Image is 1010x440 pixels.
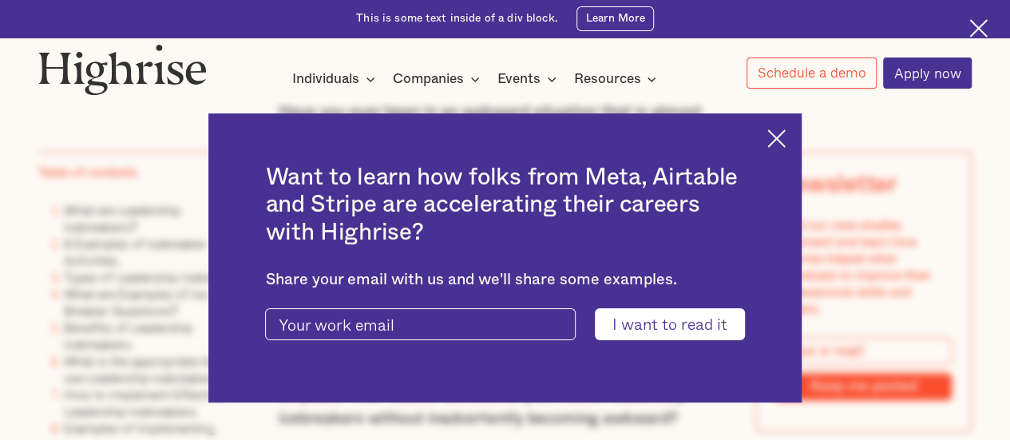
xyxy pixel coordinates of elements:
div: Companies [393,69,464,89]
div: Events [497,69,561,89]
img: Highrise logo [38,44,207,95]
h2: Want to learn how folks from Meta, Airtable and Stripe are accelerating their careers with Highrise? [265,164,744,246]
input: I want to read it [595,308,744,339]
div: This is some text inside of a div block. [356,11,558,26]
div: Share your email with us and we'll share some examples. [265,271,744,289]
div: Resources [573,69,661,89]
img: Cross icon [969,19,988,38]
div: Resources [573,69,640,89]
a: Schedule a demo [747,57,877,89]
div: Individuals [292,69,380,89]
form: current-ascender-blog-article-modal-form [265,308,744,339]
div: Companies [393,69,485,89]
a: Apply now [883,57,972,89]
img: Cross icon [767,129,786,148]
div: Individuals [292,69,359,89]
input: Your work email [265,308,575,339]
a: Learn More [576,6,654,31]
div: Events [497,69,541,89]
